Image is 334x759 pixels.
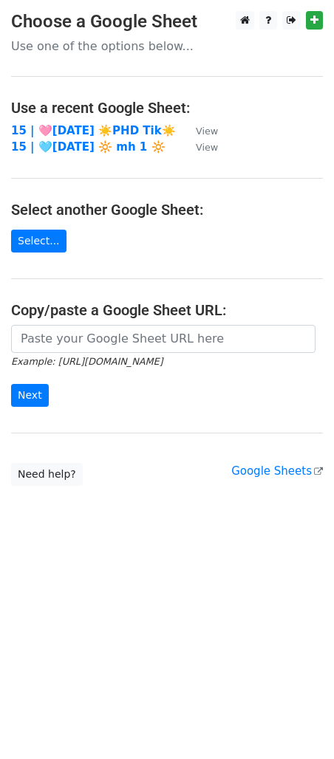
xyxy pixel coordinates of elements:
a: Select... [11,230,67,253]
a: Google Sheets [231,464,323,478]
a: 15 | 🩷[DATE] ☀️PHD Tik☀️ [11,124,176,137]
h4: Select another Google Sheet: [11,201,323,219]
h3: Choose a Google Sheet [11,11,323,32]
a: View [181,124,218,137]
p: Use one of the options below... [11,38,323,54]
small: Example: [URL][DOMAIN_NAME] [11,356,163,367]
h4: Copy/paste a Google Sheet URL: [11,301,323,319]
input: Paste your Google Sheet URL here [11,325,316,353]
input: Next [11,384,49,407]
a: Need help? [11,463,83,486]
a: View [181,140,218,154]
a: 15 | 🩵[DATE] 🔆 mh 1 🔆 [11,140,166,154]
h4: Use a recent Google Sheet: [11,99,323,117]
small: View [196,142,218,153]
small: View [196,126,218,137]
